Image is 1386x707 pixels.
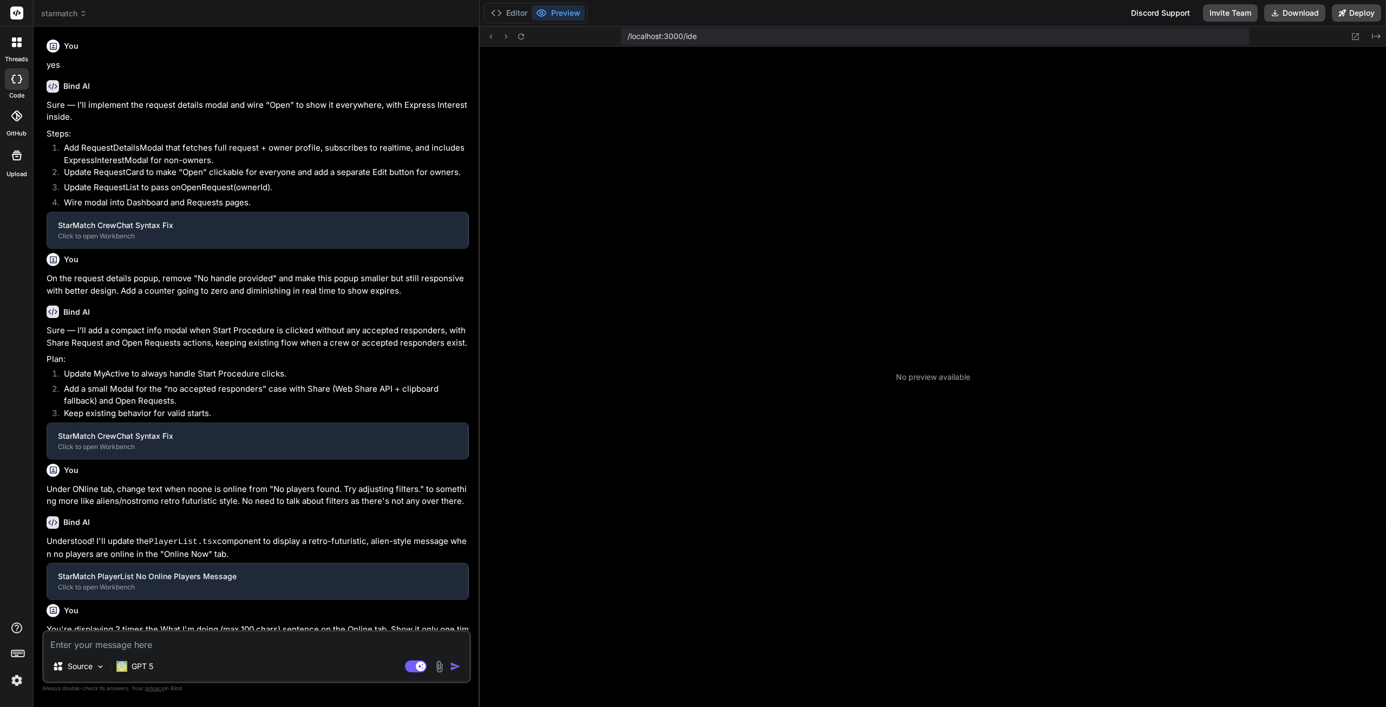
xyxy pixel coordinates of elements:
div: StarMatch CrewChat Syntax Fix [58,431,457,442]
li: Add a small Modal for the “no accepted responders” case with Share (Web Share API + clipboard fal... [55,383,469,407]
img: Pick Models [96,662,105,671]
img: icon [450,661,461,672]
h6: You [64,254,79,265]
p: You're displaying 2 times the What I'm doing (max 100 chars) sentence on the Online tab. Show it ... [47,624,469,648]
label: code [9,91,24,100]
button: Deploy [1332,4,1381,22]
p: Steps: [47,128,469,140]
p: Understood! I'll update the component to display a retro-futuristic, alien-style message when no ... [47,535,469,561]
button: Invite Team [1203,4,1258,22]
p: GPT 5 [132,661,153,672]
button: StarMatch PlayerList No Online Players MessageClick to open Workbench [47,563,468,599]
p: Plan: [47,353,469,366]
label: Upload [6,170,27,179]
button: StarMatch CrewChat Syntax FixClick to open Workbench [47,423,468,459]
li: Update RequestList to pass onOpenRequest(ownerId). [55,181,469,197]
button: Download [1264,4,1325,22]
p: No preview available [896,372,970,382]
h6: You [64,605,79,616]
div: Discord Support [1125,4,1197,22]
li: Keep existing behavior for valid starts. [55,407,469,423]
div: Click to open Workbench [58,583,457,592]
p: Sure — I’ll add a compact info modal when Start Procedure is clicked without any accepted respond... [47,325,469,349]
img: settings [8,671,26,690]
span: privacy [145,685,165,691]
div: StarMatch PlayerList No Online Players Message [58,571,457,582]
p: On the request details popup, remove "No handle provided" and make this popup smaller but still r... [47,273,469,297]
div: StarMatch CrewChat Syntax Fix [58,220,457,231]
li: Update MyActive to always handle Start Procedure clicks. [55,368,469,383]
button: StarMatch CrewChat Syntax FixClick to open Workbench [47,212,468,248]
button: Editor [487,5,532,21]
p: yes [47,59,469,72]
li: Add RequestDetailsModal that fetches full request + owner profile, subscribes to realtime, and in... [55,142,469,166]
img: attachment [433,660,446,673]
div: Click to open Workbench [58,232,457,241]
p: Under ONline tab, change text when noone is online from "No players found. Try adjusting filters.... [47,483,469,508]
li: Update RequestCard to make “Open” clickable for everyone and add a separate Edit button for owners. [55,166,469,181]
span: /localhost:3000/ide [627,31,697,42]
span: starmatch [41,8,87,19]
div: Click to open Workbench [58,443,457,451]
h6: You [64,465,79,476]
img: GPT 5 [116,661,127,672]
label: threads [5,55,28,64]
h6: Bind AI [63,307,90,317]
p: Source [68,661,93,672]
h6: Bind AI [63,81,90,92]
label: GitHub [6,129,27,138]
button: Preview [532,5,585,21]
p: Sure — I’ll implement the request details modal and wire “Open” to show it everywhere, with Expre... [47,99,469,124]
li: Wire modal into Dashboard and Requests pages. [55,197,469,212]
h6: You [64,41,79,51]
h6: Bind AI [63,517,90,528]
p: Always double-check its answers. Your in Bind [42,683,471,693]
code: PlayerList.tsx [149,537,217,547]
